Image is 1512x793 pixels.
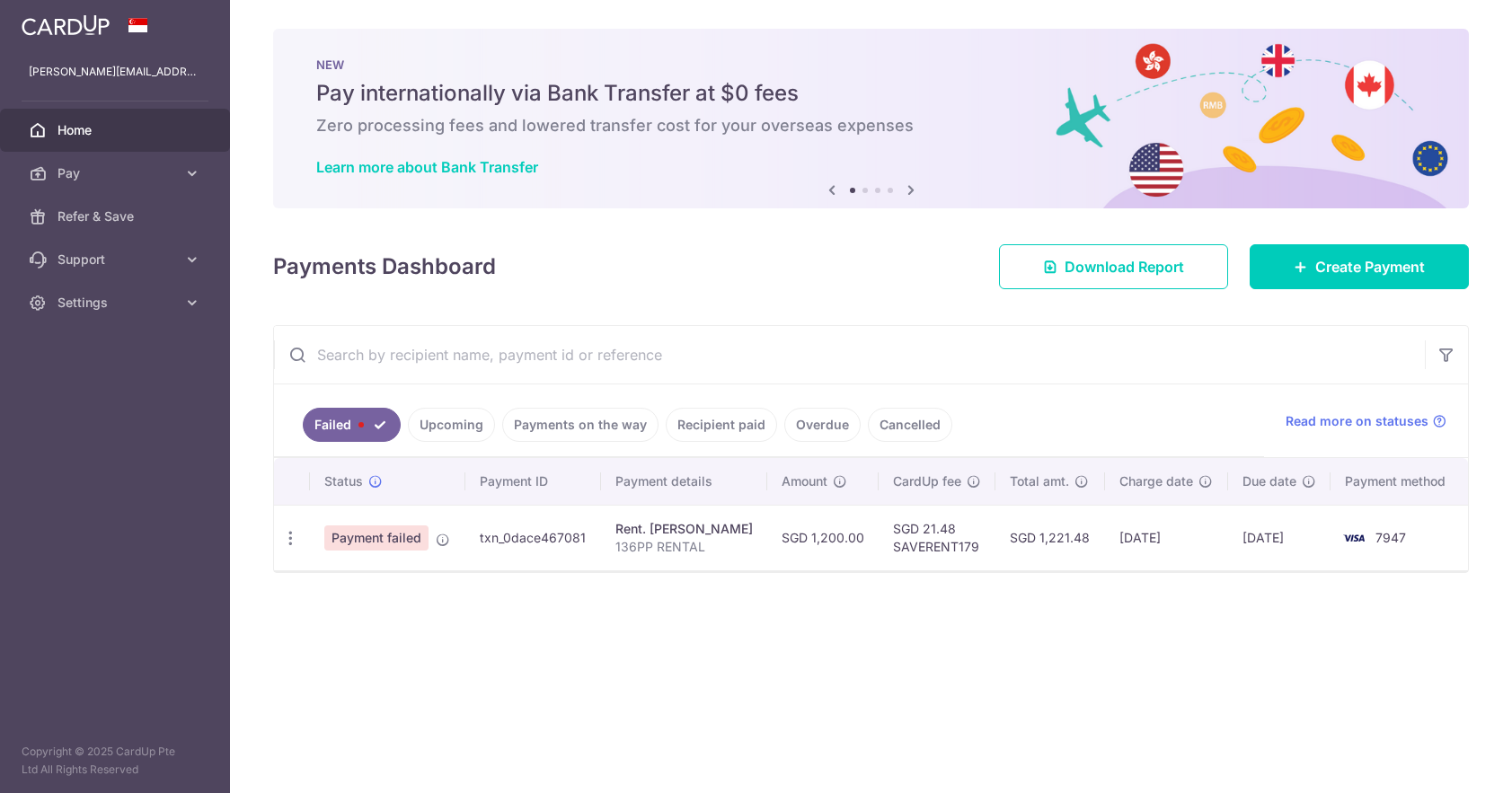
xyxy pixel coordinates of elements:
a: Cancelled [868,408,952,442]
img: CardUp [22,14,110,36]
span: Charge date [1119,472,1193,490]
a: Download Report [999,244,1228,289]
span: Settings [57,294,176,312]
th: Payment ID [465,458,601,505]
h4: Payments Dashboard [273,251,496,283]
td: [DATE] [1228,505,1331,570]
span: 7947 [1375,530,1406,545]
a: Overdue [784,408,861,442]
td: SGD 1,221.48 [995,505,1105,570]
span: Read more on statuses [1286,412,1428,430]
td: SGD 1,200.00 [767,505,879,570]
span: Support [57,251,176,269]
p: NEW [316,57,1426,72]
td: [DATE] [1105,505,1228,570]
a: Payments on the way [502,408,659,442]
span: Amount [782,472,827,490]
h6: Zero processing fees and lowered transfer cost for your overseas expenses [316,115,1426,137]
a: Read more on statuses [1286,412,1446,430]
span: Payment failed [324,525,429,551]
span: Status [324,472,363,490]
span: Pay [57,164,176,182]
span: Total amt. [1010,472,1069,490]
a: Learn more about Bank Transfer [316,158,538,176]
th: Payment method [1331,458,1468,505]
span: Refer & Save [57,207,176,225]
span: Due date [1242,472,1296,490]
td: txn_0dace467081 [465,505,601,570]
h5: Pay internationally via Bank Transfer at $0 fees [316,79,1426,108]
a: Failed [303,408,401,442]
a: Create Payment [1250,244,1469,289]
p: 136PP RENTAL [615,538,754,556]
span: Home [57,121,176,139]
a: Upcoming [408,408,495,442]
th: Payment details [601,458,768,505]
span: Create Payment [1315,256,1425,278]
img: Bank transfer banner [273,29,1469,208]
div: Rent. [PERSON_NAME] [615,520,754,538]
span: Download Report [1065,256,1184,278]
p: [PERSON_NAME][EMAIL_ADDRESS][PERSON_NAME][DOMAIN_NAME] [29,63,201,81]
td: SGD 21.48 SAVERENT179 [879,505,995,570]
span: CardUp fee [893,472,961,490]
input: Search by recipient name, payment id or reference [274,326,1425,383]
img: Bank Card [1336,527,1372,549]
a: Recipient paid [666,408,777,442]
